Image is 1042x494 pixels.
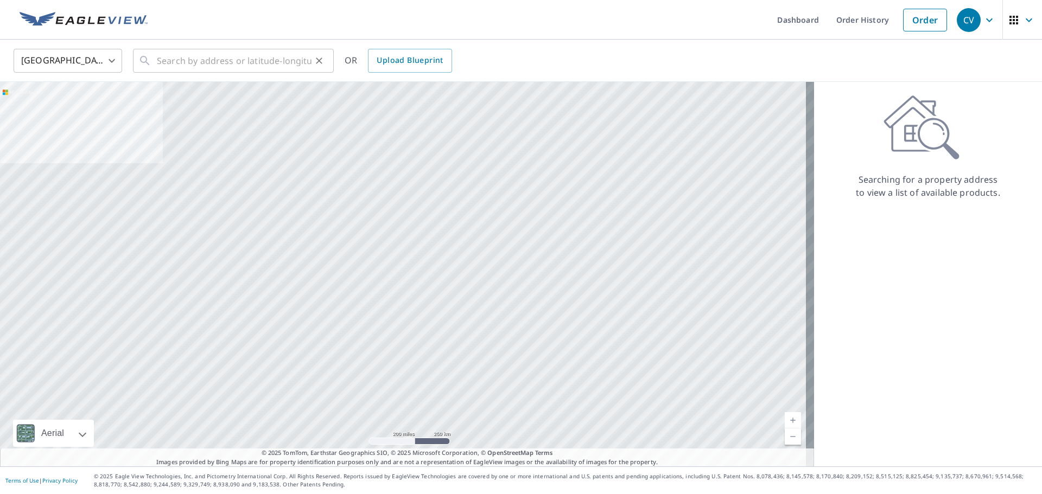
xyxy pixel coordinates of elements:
a: Upload Blueprint [368,49,452,73]
p: © 2025 Eagle View Technologies, Inc. and Pictometry International Corp. All Rights Reserved. Repo... [94,472,1037,489]
button: Clear [312,53,327,68]
img: EV Logo [20,12,148,28]
span: © 2025 TomTom, Earthstar Geographics SIO, © 2025 Microsoft Corporation, © [262,448,553,458]
a: Privacy Policy [42,477,78,484]
input: Search by address or latitude-longitude [157,46,312,76]
a: Order [903,9,947,31]
a: Current Level 5, Zoom Out [785,428,801,445]
span: Upload Blueprint [377,54,443,67]
a: Current Level 5, Zoom In [785,412,801,428]
a: Terms of Use [5,477,39,484]
div: CV [957,8,981,32]
a: Terms [535,448,553,457]
div: OR [345,49,452,73]
a: OpenStreetMap [487,448,533,457]
p: Searching for a property address to view a list of available products. [855,173,1001,199]
p: | [5,477,78,484]
div: Aerial [38,420,67,447]
div: [GEOGRAPHIC_DATA] [14,46,122,76]
div: Aerial [13,420,94,447]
